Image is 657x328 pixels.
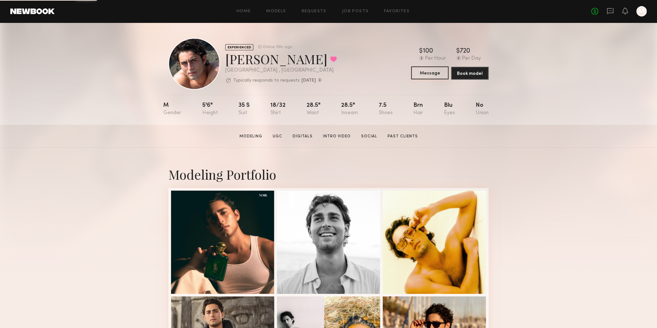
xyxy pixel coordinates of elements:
div: Per Hour [425,56,446,62]
div: $ [419,48,423,55]
div: 720 [460,48,470,55]
div: 28.5" [341,103,358,116]
div: [PERSON_NAME] [225,50,337,67]
div: EXPERIENCED [225,44,253,50]
div: Online 19hr ago [263,45,292,49]
div: 5'6" [202,103,217,116]
div: 28.5" [307,103,320,116]
a: Requests [302,9,327,14]
a: Past Clients [385,134,420,139]
a: Job Posts [342,9,369,14]
div: Brn [413,103,423,116]
a: UGC [270,134,285,139]
div: 35 s [238,103,250,116]
a: Favorites [384,9,409,14]
div: 7.5 [379,103,393,116]
a: M [636,6,647,16]
a: Modeling [237,134,265,139]
div: $ [456,48,460,55]
div: M [163,103,181,116]
div: 18/32 [270,103,286,116]
b: [DATE] [301,78,316,83]
div: No [476,103,489,116]
a: Digitals [290,134,315,139]
div: Modeling Portfolio [168,166,489,183]
a: Social [359,134,380,139]
div: [GEOGRAPHIC_DATA] , [GEOGRAPHIC_DATA] [225,68,337,73]
div: 100 [423,48,433,55]
a: Intro Video [320,134,353,139]
button: Message [411,66,449,79]
div: Per Day [462,56,481,62]
p: Typically responds to requests [233,78,300,83]
a: Models [266,9,286,14]
div: Blu [444,103,455,116]
a: Home [237,9,251,14]
button: Book model [451,67,489,80]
